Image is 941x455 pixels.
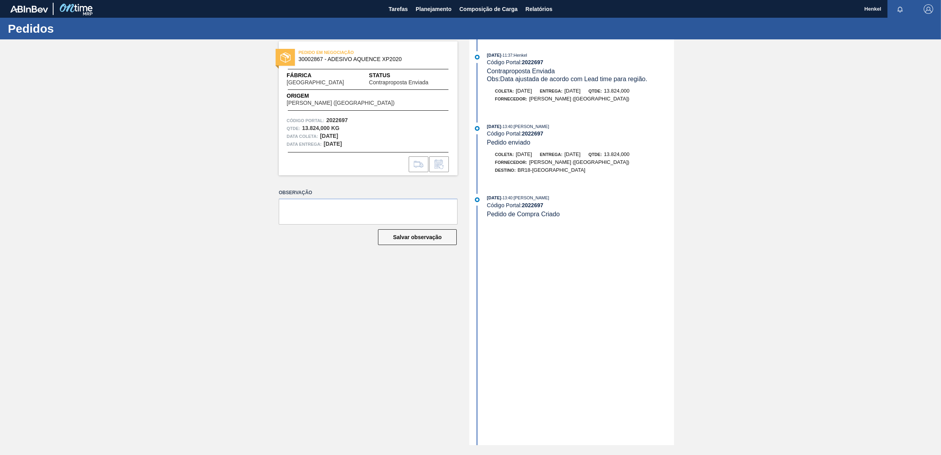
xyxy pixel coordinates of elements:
span: [PERSON_NAME] ([GEOGRAPHIC_DATA]) [529,96,630,102]
span: - 11:37 [501,53,512,58]
div: Ir para Composição de Carga [409,156,428,172]
span: Data coleta: [287,132,318,140]
span: Fornecedor: [495,160,527,165]
strong: 2022697 [522,202,543,208]
strong: 13.824,000 KG [302,125,339,131]
span: [PERSON_NAME] ([GEOGRAPHIC_DATA]) [287,100,395,106]
span: [DATE] [564,151,580,157]
span: Status [369,71,450,80]
span: Qtde: [588,152,602,157]
div: Informar alteração no pedido [429,156,449,172]
span: 13.824,000 [604,88,630,94]
span: [DATE] [516,88,532,94]
span: - 13:40 [501,196,512,200]
span: - 13:40 [501,124,512,129]
span: [DATE] [487,53,501,58]
strong: [DATE] [320,133,338,139]
span: Tarefas [389,4,408,14]
img: Logout [924,4,933,14]
span: Composição de Carga [459,4,518,14]
span: [PERSON_NAME] ([GEOGRAPHIC_DATA]) [529,159,630,165]
strong: 2022697 [522,130,543,137]
span: [DATE] [487,195,501,200]
span: Contraproposta Enviada [487,68,555,74]
span: Coleta: [495,152,514,157]
span: Coleta: [495,89,514,93]
span: [GEOGRAPHIC_DATA] [287,80,344,85]
button: Notificações [887,4,913,15]
button: Salvar observação [378,229,457,245]
span: Fornecedor: [495,97,527,101]
span: PEDIDO EM NEGOCIAÇÃO [298,48,409,56]
span: Origem [287,92,417,100]
img: status [280,52,291,63]
span: : [PERSON_NAME] [512,124,549,129]
span: Obs: Data ajustada de acordo com Lead time para região. [487,76,647,82]
span: Planejamento [416,4,452,14]
label: Observação [279,187,458,199]
img: atual [475,55,480,59]
span: Fábrica [287,71,369,80]
span: : Henkel [512,53,527,58]
span: Destino: [495,168,516,173]
span: 13.824,000 [604,151,630,157]
strong: 2022697 [522,59,543,65]
div: Código Portal: [487,202,674,208]
span: Pedido de Compra Criado [487,211,560,217]
span: [DATE] [516,151,532,157]
span: Código Portal: [287,117,324,124]
span: [DATE] [487,124,501,129]
span: Qtde : [287,124,300,132]
span: 30002867 - ADESIVO AQUENCE XP2020 [298,56,441,62]
img: atual [475,126,480,131]
span: Pedido enviado [487,139,530,146]
span: Entrega: [540,89,562,93]
span: Relatórios [526,4,552,14]
img: atual [475,197,480,202]
span: Contraproposta Enviada [369,80,428,85]
div: Código Portal: [487,59,674,65]
span: Data entrega: [287,140,322,148]
img: TNhmsLtSVTkK8tSr43FrP2fwEKptu5GPRR3wAAAABJRU5ErkJggg== [10,6,48,13]
h1: Pedidos [8,24,148,33]
strong: 2022697 [326,117,348,123]
div: Código Portal: [487,130,674,137]
span: Qtde: [588,89,602,93]
span: [DATE] [564,88,580,94]
span: Entrega: [540,152,562,157]
strong: [DATE] [324,141,342,147]
span: : [PERSON_NAME] [512,195,549,200]
span: BR18-[GEOGRAPHIC_DATA] [518,167,585,173]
